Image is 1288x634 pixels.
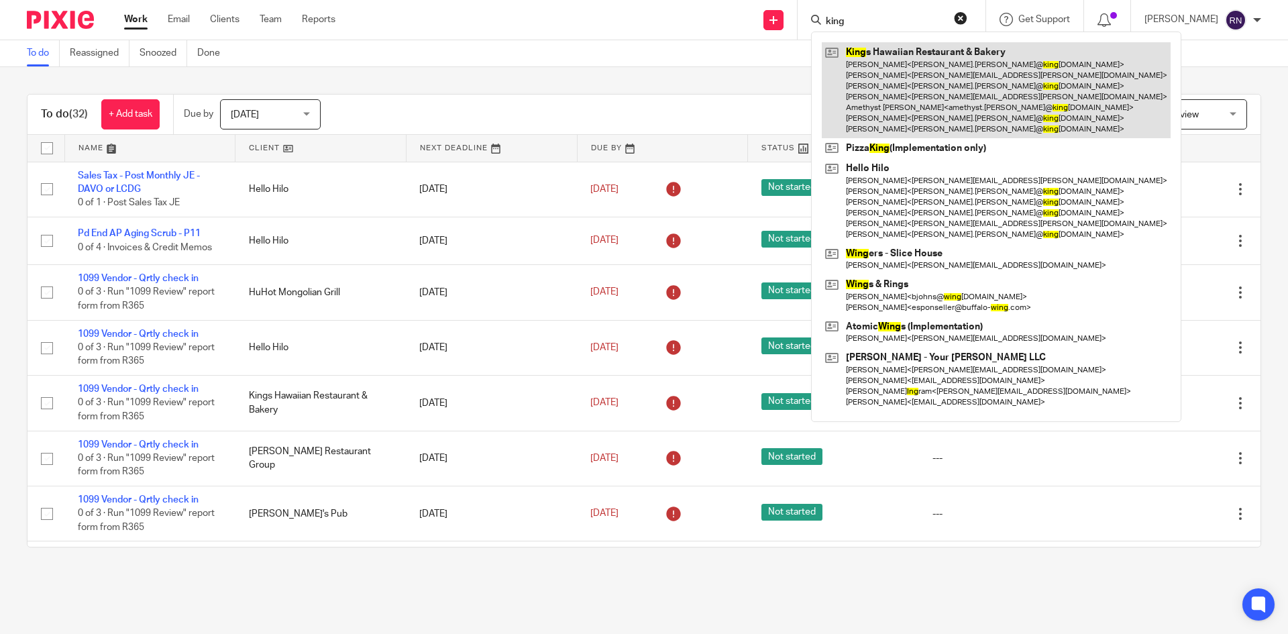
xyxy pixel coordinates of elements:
a: Pd End AP Aging Scrub - P11 [78,229,201,238]
p: [PERSON_NAME] [1144,13,1218,26]
a: Email [168,13,190,26]
td: [DATE] [406,162,577,217]
a: Team [260,13,282,26]
span: 0 of 3 · Run "1099 Review" report form from R365 [78,288,215,311]
td: Kings Hawaiian Restaurant & Bakery [235,376,407,431]
td: Hello Hilo [235,162,407,217]
a: Done [197,40,230,66]
input: Search [824,16,945,28]
td: Hello Hilo [235,320,407,375]
td: [DATE] [406,486,577,541]
td: [DATE] [406,320,577,375]
a: 1099 Vendor - Qrtly check in [78,495,199,505]
td: [PERSON_NAME] Restaurant Group [235,431,407,486]
td: Hello Hilo [235,217,407,264]
td: [DATE] [406,217,577,264]
td: [PERSON_NAME] Restaurant Group [235,541,407,589]
a: Snoozed [140,40,187,66]
td: [DATE] [406,376,577,431]
a: Work [124,13,148,26]
div: --- [932,507,1077,521]
a: Clients [210,13,239,26]
span: Not started [761,231,822,248]
a: 1099 Vendor - Qrtly check in [78,384,199,394]
a: 1099 Vendor - Qrtly check in [78,274,199,283]
span: [DATE] [590,343,619,352]
img: Pixie [27,11,94,29]
a: Reports [302,13,335,26]
span: (32) [69,109,88,119]
a: Reassigned [70,40,129,66]
a: + Add task [101,99,160,129]
span: Not started [761,337,822,354]
span: 0 of 3 · Run "1099 Review" report form from R365 [78,454,215,477]
span: 0 of 1 · Post Sales Tax JE [78,198,180,207]
span: 0 of 3 · Run "1099 Review" report form from R365 [78,509,215,533]
span: [DATE] [590,184,619,194]
div: --- [932,452,1077,465]
a: Sales Tax - Post Monthly JE - DAVO or LCDG [78,171,200,194]
p: Due by [184,107,213,121]
span: Get Support [1018,15,1070,24]
span: 0 of 4 · Invoices & Credit Memos [78,243,212,252]
button: Clear [954,11,967,25]
span: [DATE] [590,454,619,463]
td: [DATE] [406,265,577,320]
a: 1099 Vendor - Qrtly check in [78,329,199,339]
span: Not started [761,179,822,196]
span: [DATE] [231,110,259,119]
span: [DATE] [590,509,619,519]
span: Not started [761,504,822,521]
span: [DATE] [590,288,619,297]
span: Not started [761,282,822,299]
span: Not started [761,393,822,410]
span: 0 of 3 · Run "1099 Review" report form from R365 [78,343,215,366]
img: svg%3E [1225,9,1246,31]
td: HuHot Mongolian Grill [235,265,407,320]
span: 0 of 3 · Run "1099 Review" report form from R365 [78,399,215,422]
td: [DATE] [406,431,577,486]
td: [DATE] [406,541,577,589]
td: [PERSON_NAME]'s Pub [235,486,407,541]
h1: To do [41,107,88,121]
a: 1099 Vendor - Qrtly check in [78,440,199,450]
span: [DATE] [590,399,619,408]
span: [DATE] [590,236,619,246]
span: Not started [761,448,822,465]
a: To do [27,40,60,66]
